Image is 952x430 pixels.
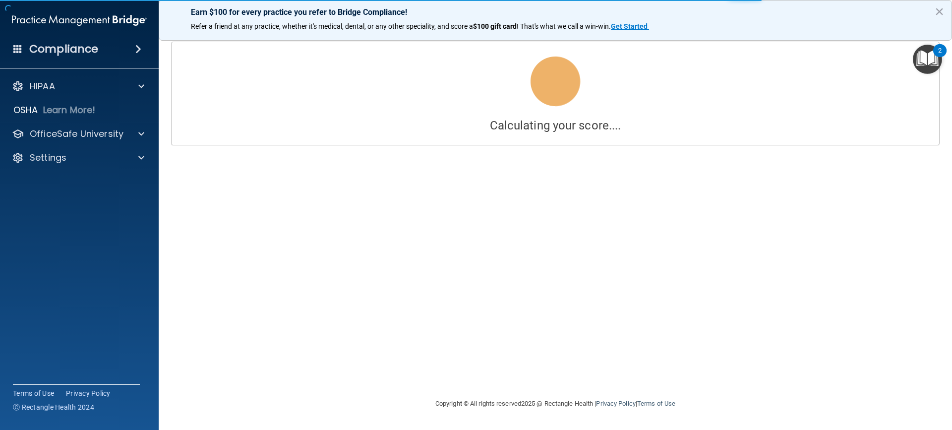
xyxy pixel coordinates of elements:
div: 2 [938,51,942,63]
a: OfficeSafe University [12,128,144,140]
img: PMB logo [12,10,147,30]
a: Terms of Use [637,400,675,407]
span: Ⓒ Rectangle Health 2024 [13,402,94,412]
strong: Get Started [611,22,648,30]
button: Open Resource Center, 2 new notifications [913,45,942,74]
button: Close [935,3,944,19]
a: Privacy Policy [66,388,111,398]
a: Settings [12,152,144,164]
a: Get Started [611,22,649,30]
div: Copyright © All rights reserved 2025 @ Rectangle Health | | [374,388,736,420]
a: Terms of Use [13,388,54,398]
h4: Calculating your score.... [179,119,932,132]
span: Refer a friend at any practice, whether it's medical, dental, or any other speciality, and score a [191,22,473,30]
img: loading.6f9b2b87.gif [524,50,587,113]
p: OSHA [13,104,38,116]
p: HIPAA [30,80,55,92]
p: OfficeSafe University [30,128,123,140]
h4: Compliance [29,42,98,56]
strong: $100 gift card [473,22,517,30]
p: Learn More! [43,104,96,116]
p: Settings [30,152,66,164]
a: Privacy Policy [596,400,635,407]
a: HIPAA [12,80,144,92]
span: ! That's what we call a win-win. [517,22,611,30]
p: Earn $100 for every practice you refer to Bridge Compliance! [191,7,920,17]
